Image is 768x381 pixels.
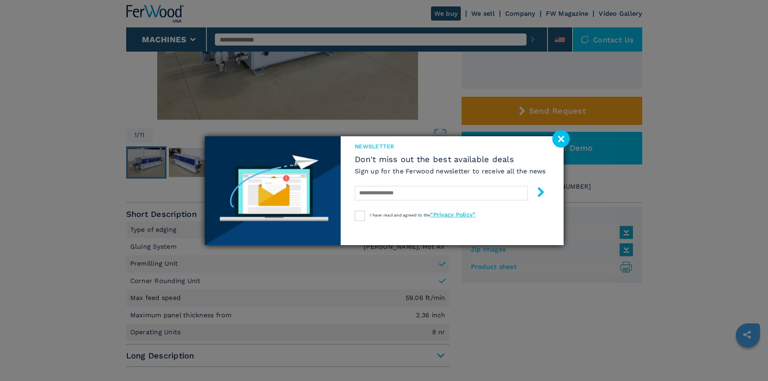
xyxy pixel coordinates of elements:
[355,167,546,176] h6: Sign up for the Ferwood newsletter to receive all the news
[370,213,475,217] span: I have read and agreed to the
[355,142,546,150] span: newsletter
[528,184,546,203] button: submit-button
[355,154,546,164] span: Don't miss out the best available deals
[205,136,341,245] img: Newsletter image
[430,211,475,218] a: “Privacy Policy”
